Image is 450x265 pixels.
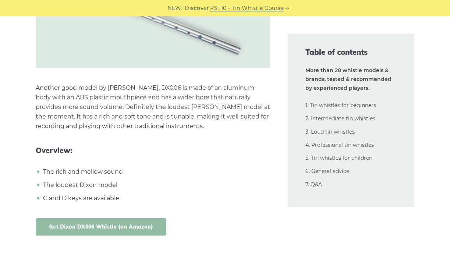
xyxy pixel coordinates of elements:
a: 3. Loud tin whistles [305,128,355,135]
a: 6. General advice [305,168,349,174]
a: 2. Intermediate tin whistles [305,115,375,122]
span: Table of contents [305,47,397,57]
span: NEW: [167,4,183,13]
a: 4. Professional tin whistles [305,142,374,148]
span: Discover [185,4,209,13]
p: Another good model by [PERSON_NAME], DX006 is made of an aluminum body with an ABS plastic mouthp... [36,83,270,131]
li: The rich and mellow sound [41,167,270,177]
li: The loudest Dixon model [41,180,270,190]
a: 7. Q&A [305,181,322,188]
a: 5. Tin whistles for children [305,155,372,161]
a: Get Dixon DX006 Whistle (on Amazon) [36,218,167,236]
span: Overview: [36,146,270,155]
a: PST10 - Tin Whistle Course [210,4,284,13]
li: C and D keys are available [41,194,270,203]
strong: More than 20 whistle models & brands, tested & recommended by experienced players. [305,67,391,91]
a: 1. Tin whistles for beginners [305,102,376,109]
